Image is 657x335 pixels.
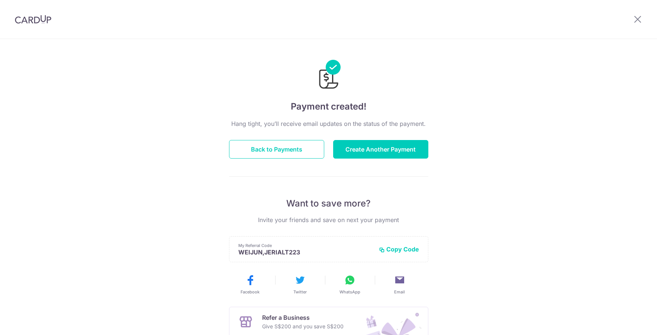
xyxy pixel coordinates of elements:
[262,313,344,322] p: Refer a Business
[238,243,373,248] p: My Referral Code
[228,274,272,295] button: Facebook
[229,140,324,159] button: Back to Payments
[15,15,51,24] img: CardUp
[241,289,260,295] span: Facebook
[328,274,372,295] button: WhatsApp
[278,274,322,295] button: Twitter
[333,140,428,159] button: Create Another Payment
[229,119,428,128] p: Hang tight, you’ll receive email updates on the status of the payment.
[339,289,360,295] span: WhatsApp
[262,322,344,331] p: Give S$200 and you save S$200
[229,215,428,224] p: Invite your friends and save on next your payment
[229,198,428,209] p: Want to save more?
[229,100,428,113] h4: Payment created!
[378,274,422,295] button: Email
[379,245,419,253] button: Copy Code
[238,248,373,256] p: WEIJUN,JERIALT223
[317,60,341,91] img: Payments
[293,289,307,295] span: Twitter
[394,289,405,295] span: Email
